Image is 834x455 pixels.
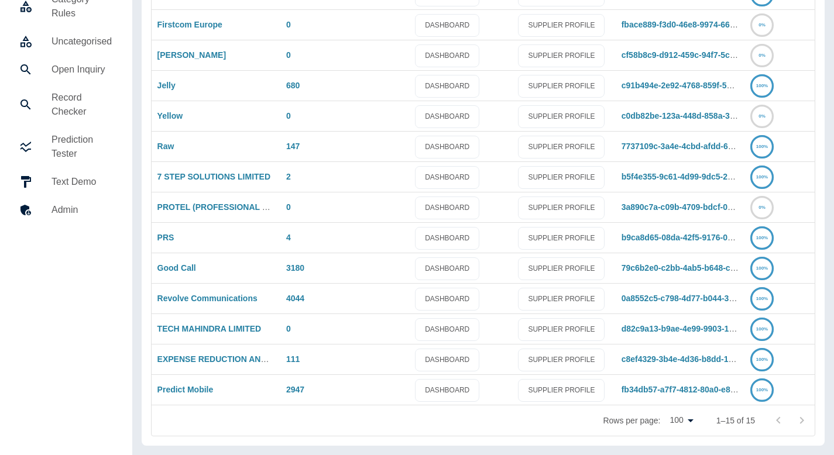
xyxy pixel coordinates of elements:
[750,20,774,29] a: 0%
[622,50,774,60] a: cf58b8c9-d912-459c-94f7-5cfe21889ae9
[750,385,774,394] a: 100%
[9,56,123,84] a: Open Inquiry
[750,50,774,60] a: 0%
[52,63,114,77] h5: Open Inquiry
[9,27,123,56] a: Uncategorised
[286,172,291,181] a: 2
[622,111,780,120] a: c0db82be-123a-448d-858a-371988db28fb
[157,142,174,151] a: Raw
[9,196,123,224] a: Admin
[415,14,479,37] a: DASHBOARD
[286,202,291,212] a: 0
[52,133,114,161] h5: Prediction Tester
[622,202,778,212] a: 3a890c7a-c09b-4709-bdcf-0dafd6d3011b
[52,175,114,189] h5: Text Demo
[756,387,768,392] text: 100%
[756,296,768,301] text: 100%
[518,197,605,219] a: SUPPLIER PROFILE
[750,233,774,242] a: 100%
[759,205,766,210] text: 0%
[9,126,123,168] a: Prediction Tester
[415,105,479,128] a: DASHBOARD
[759,53,766,58] text: 0%
[157,385,214,394] a: Predict Mobile
[157,324,262,333] a: TECH MAHINDRA LIMITED
[415,379,479,402] a: DASHBOARD
[518,75,605,98] a: SUPPLIER PROFILE
[157,111,183,120] a: Yellow
[622,142,779,151] a: 7737109c-3a4e-4cbd-afdd-60a75447d996
[415,197,479,219] a: DASHBOARD
[157,354,423,364] a: EXPENSE REDUCTION ANALYSTS ([GEOGRAPHIC_DATA]) LIMITED
[716,415,755,426] p: 1–15 of 15
[603,415,660,426] p: Rows per page:
[518,136,605,158] a: SUPPLIER PROFILE
[415,318,479,341] a: DASHBOARD
[756,266,768,271] text: 100%
[518,227,605,250] a: SUPPLIER PROFILE
[756,83,768,88] text: 100%
[157,294,258,303] a: Revolve Communications
[415,44,479,67] a: DASHBOARD
[157,172,270,181] a: 7 STEP SOLUTIONS LIMITED
[286,142,300,151] a: 147
[52,203,114,217] h5: Admin
[750,354,774,364] a: 100%
[157,20,222,29] a: Firstcom Europe
[286,324,291,333] a: 0
[750,172,774,181] a: 100%
[415,257,479,280] a: DASHBOARD
[415,75,479,98] a: DASHBOARD
[518,318,605,341] a: SUPPLIER PROFILE
[622,385,775,394] a: fb34db57-a7f7-4812-80a0-e88cbdfc41b0
[750,81,774,90] a: 100%
[756,357,768,362] text: 100%
[52,91,114,119] h5: Record Checker
[518,288,605,311] a: SUPPLIER PROFILE
[157,50,226,60] a: [PERSON_NAME]
[622,294,780,303] a: 0a8552c5-c798-4d77-b044-3c379717cb27
[756,144,768,149] text: 100%
[518,257,605,280] a: SUPPLIER PROFILE
[52,35,114,49] h5: Uncategorised
[286,20,291,29] a: 0
[750,142,774,151] a: 100%
[286,385,304,394] a: 2947
[157,81,176,90] a: Jelly
[286,81,300,90] a: 680
[157,263,196,273] a: Good Call
[286,111,291,120] a: 0
[415,136,479,158] a: DASHBOARD
[756,235,768,240] text: 100%
[622,81,777,90] a: c91b494e-2e92-4768-859f-52dc5ac54262
[518,349,605,371] a: SUPPLIER PROFILE
[518,14,605,37] a: SUPPLIER PROFILE
[665,412,697,429] div: 100
[286,233,291,242] a: 4
[286,50,291,60] a: 0
[415,166,479,189] a: DASHBOARD
[750,202,774,212] a: 0%
[622,354,778,364] a: c8ef4329-3b4e-4d36-b8dd-1419ecd7d3f4
[415,349,479,371] a: DASHBOARD
[750,263,774,273] a: 100%
[759,22,766,27] text: 0%
[286,294,304,303] a: 4044
[756,326,768,332] text: 100%
[622,233,776,242] a: b9ca8d65-08da-42f5-9176-00760c57f013
[415,227,479,250] a: DASHBOARD
[9,168,123,196] a: Text Demo
[286,354,300,364] a: 111
[750,324,774,333] a: 100%
[750,111,774,120] a: 0%
[518,105,605,128] a: SUPPLIER PROFILE
[157,233,174,242] a: PRS
[622,20,772,29] a: fbace889-f3d0-46e8-9974-6663fe4f709a
[415,288,479,311] a: DASHBOARD
[9,84,123,126] a: Record Checker
[622,324,779,333] a: d82c9a13-b9ae-4e99-9903-1f05bb5514ba
[759,113,766,119] text: 0%
[157,202,396,212] a: PROTEL (PROFESSIONAL TELECOMS) SOLUTIONS LIMITED
[518,44,605,67] a: SUPPLIER PROFILE
[756,174,768,180] text: 100%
